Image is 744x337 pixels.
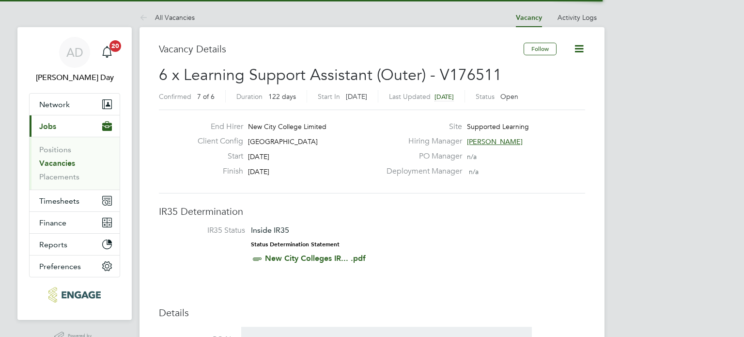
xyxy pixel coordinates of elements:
span: Jobs [39,122,56,131]
label: IR35 Status [169,225,245,236]
span: n/a [469,167,479,176]
span: n/a [467,152,477,161]
span: 122 days [268,92,296,101]
label: Deployment Manager [381,166,462,177]
span: Reports [39,240,67,249]
a: Positions [39,145,71,154]
img: morganhunt-logo-retina.png [48,287,100,303]
label: Duration [236,92,263,101]
button: Finance [30,212,120,233]
span: Finance [39,218,66,227]
label: End Hirer [190,122,243,132]
a: Vacancy [516,14,542,22]
label: Start In [318,92,340,101]
span: Timesheets [39,196,79,206]
span: [DATE] [248,152,269,161]
a: Go to home page [29,287,120,303]
label: Site [381,122,462,132]
span: Inside IR35 [251,225,289,235]
span: Preferences [39,262,81,271]
span: Network [39,100,70,109]
label: Hiring Manager [381,136,462,146]
span: [PERSON_NAME] [467,137,523,146]
a: Activity Logs [558,13,597,22]
span: 7 of 6 [197,92,215,101]
h3: IR35 Determination [159,205,585,218]
button: Jobs [30,115,120,137]
button: Network [30,94,120,115]
h3: Vacancy Details [159,43,524,55]
label: Start [190,151,243,161]
span: [DATE] [346,92,367,101]
a: AD[PERSON_NAME] Day [29,37,120,83]
a: All Vacancies [139,13,195,22]
span: [DATE] [434,93,454,101]
strong: Status Determination Statement [251,241,340,248]
span: Open [500,92,518,101]
nav: Main navigation [17,27,132,320]
div: Jobs [30,137,120,190]
span: 6 x Learning Support Assistant (Outer) - V176511 [159,65,502,84]
span: [GEOGRAPHIC_DATA] [248,137,318,146]
span: 20 [109,40,121,52]
button: Follow [524,43,557,55]
span: Supported Learning [467,122,529,131]
a: Placements [39,172,79,181]
span: [DATE] [248,167,269,176]
label: PO Manager [381,151,462,161]
button: Preferences [30,256,120,277]
span: AD [66,46,83,59]
label: Last Updated [389,92,431,101]
label: Confirmed [159,92,191,101]
a: 20 [97,37,117,68]
label: Client Config [190,136,243,146]
button: Reports [30,234,120,255]
span: Amie Day [29,72,120,83]
button: Timesheets [30,190,120,211]
a: Vacancies [39,159,75,168]
label: Status [476,92,495,101]
h3: Details [159,306,585,319]
a: New City Colleges IR... .pdf [265,254,366,263]
label: Finish [190,166,243,177]
span: New City College Limited [248,122,326,131]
